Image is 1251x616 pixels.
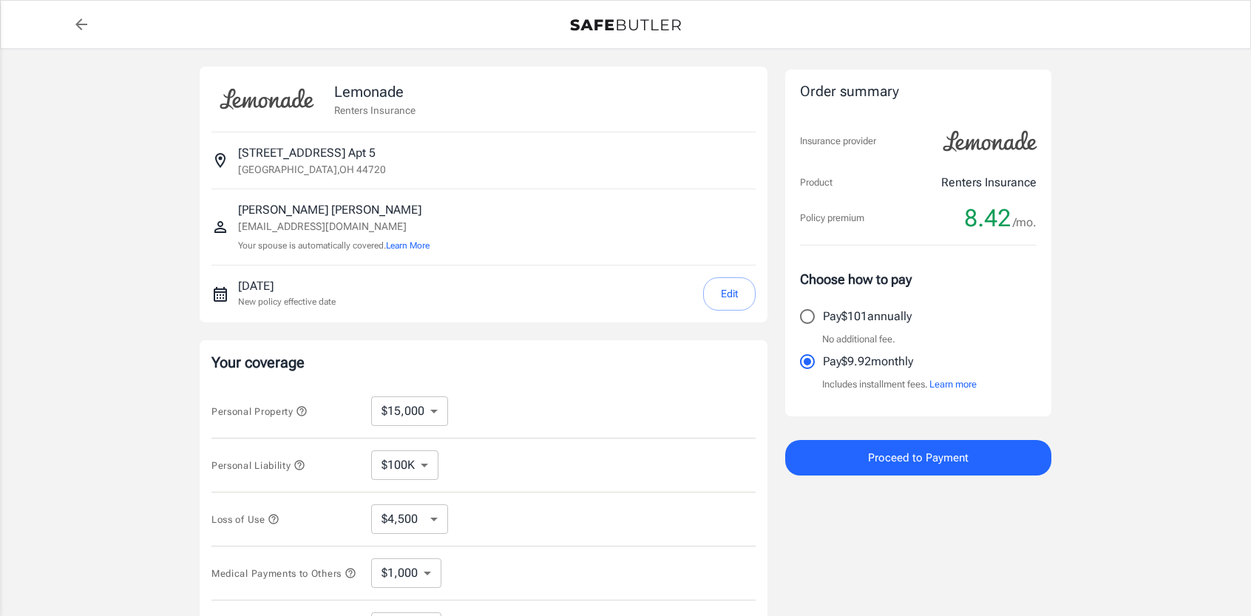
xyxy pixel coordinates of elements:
p: Choose how to pay [800,269,1037,289]
p: Policy premium [800,211,864,226]
img: Lemonade [211,78,322,120]
p: Product [800,175,833,190]
span: Loss of Use [211,514,279,525]
p: Your coverage [211,352,756,373]
button: Medical Payments to Others [211,564,356,582]
button: Learn More [386,239,430,252]
button: Proceed to Payment [785,440,1051,475]
p: Insurance provider [800,134,876,149]
span: Personal Liability [211,460,305,471]
span: Medical Payments to Others [211,568,356,579]
p: Your spouse is automatically covered. [238,239,430,253]
p: [EMAIL_ADDRESS][DOMAIN_NAME] [238,219,430,234]
p: [DATE] [238,277,336,295]
button: Personal Liability [211,456,305,474]
p: Lemonade [334,81,416,103]
img: Lemonade [935,121,1045,162]
p: New policy effective date [238,295,336,308]
p: Pay $101 annually [823,308,912,325]
img: Back to quotes [570,19,681,31]
button: Learn more [929,377,977,392]
p: No additional fee. [822,332,895,347]
svg: New policy start date [211,285,229,303]
a: back to quotes [67,10,96,39]
span: Proceed to Payment [868,448,969,467]
p: Renters Insurance [334,103,416,118]
p: [PERSON_NAME] [PERSON_NAME] [238,201,430,219]
button: Loss of Use [211,510,279,528]
p: [GEOGRAPHIC_DATA] , OH 44720 [238,162,386,177]
button: Edit [703,277,756,311]
div: Order summary [800,81,1037,103]
p: Renters Insurance [941,174,1037,192]
span: 8.42 [964,203,1011,233]
button: Personal Property [211,402,308,420]
span: /mo. [1013,212,1037,233]
p: Includes installment fees. [822,377,977,392]
p: Pay $9.92 monthly [823,353,913,370]
p: [STREET_ADDRESS] Apt 5 [238,144,376,162]
svg: Insured address [211,152,229,169]
span: Personal Property [211,406,308,417]
svg: Insured person [211,218,229,236]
